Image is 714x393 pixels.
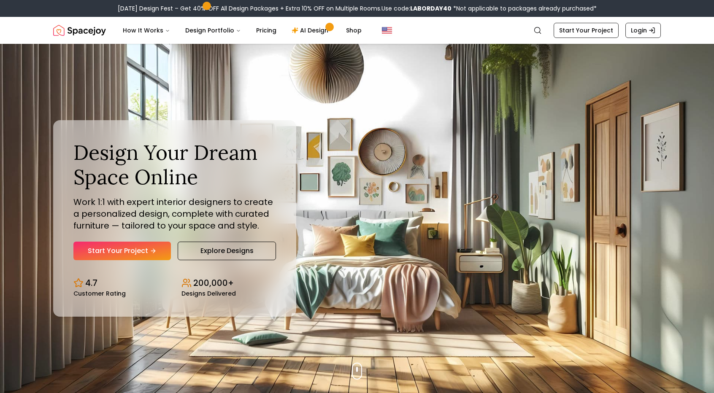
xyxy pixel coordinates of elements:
a: Start Your Project [554,23,619,38]
p: Work 1:1 with expert interior designers to create a personalized design, complete with curated fu... [73,196,276,231]
nav: Main [116,22,368,39]
button: Design Portfolio [178,22,248,39]
span: Use code: [381,4,452,13]
button: How It Works [116,22,177,39]
p: 4.7 [85,277,97,289]
p: 200,000+ [193,277,234,289]
small: Customer Rating [73,291,126,296]
nav: Global [53,17,661,44]
small: Designs Delivered [181,291,236,296]
a: Start Your Project [73,242,171,260]
a: AI Design [285,22,338,39]
a: Spacejoy [53,22,106,39]
b: LABORDAY40 [410,4,452,13]
a: Login [625,23,661,38]
a: Explore Designs [178,242,276,260]
img: Spacejoy Logo [53,22,106,39]
a: Pricing [249,22,283,39]
div: Design stats [73,270,276,296]
h1: Design Your Dream Space Online [73,140,276,189]
span: *Not applicable to packages already purchased* [452,4,597,13]
img: United States [382,25,392,35]
div: [DATE] Design Fest – Get 40% OFF All Design Packages + Extra 10% OFF on Multiple Rooms. [118,4,597,13]
a: Shop [339,22,368,39]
